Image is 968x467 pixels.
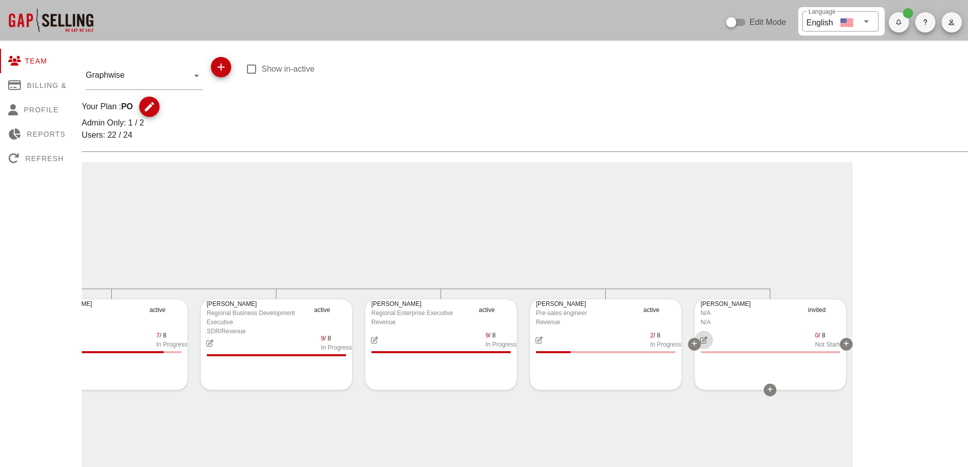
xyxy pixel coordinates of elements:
[207,308,308,327] div: Regional Business Development Executive
[321,343,352,352] div: In Progress
[903,8,913,18] span: Badge
[82,129,968,141] div: Users: 22 / 24
[149,299,188,333] div: active
[701,299,802,308] div: [PERSON_NAME]
[371,318,473,327] div: Revenue
[802,11,879,32] div: LanguageEnglish
[806,14,833,29] div: English
[28,16,50,24] div: v 4.0.25
[207,327,308,336] div: SDR/Revenue
[42,318,144,327] div: Strategic sales
[643,299,681,333] div: active
[485,340,516,349] div: In Progress
[156,331,187,340] div: / 8
[485,331,516,340] div: / 8
[321,334,352,343] div: / 8
[485,332,489,339] span: 9
[262,64,315,74] label: Show in-active
[26,26,112,35] div: Domain: [DOMAIN_NAME]
[112,65,171,72] div: Keywords by Traffic
[42,299,144,308] div: [PERSON_NAME]
[82,101,133,117] div: Your Plan :
[16,16,24,24] img: logo_orange.svg
[750,17,786,27] label: Edit Mode
[650,340,681,349] div: In Progress
[701,318,802,327] div: N/A
[536,308,638,318] div: Pre-sales engineer
[815,332,819,339] span: 0
[650,332,653,339] span: 2
[371,308,473,318] div: Regional Enterprise Executive
[808,299,846,333] div: invited
[16,26,24,35] img: website_grey.svg
[479,299,517,333] div: active
[536,318,638,327] div: Revenue
[536,299,638,308] div: [PERSON_NAME]
[815,340,846,349] div: Not Started
[321,335,324,342] span: 9
[650,331,681,340] div: / 8
[314,299,352,336] div: active
[82,117,968,129] div: Admin Only: 1 / 2
[39,65,91,72] div: Domain Overview
[101,64,109,72] img: tab_keywords_by_traffic_grey.svg
[156,332,160,339] span: 7
[371,299,473,308] div: [PERSON_NAME]
[156,340,187,349] div: In Progress
[701,308,802,318] div: N/A
[42,308,144,318] div: Strategic sales
[27,64,36,72] img: tab_domain_overview_orange.svg
[808,8,835,16] label: Language
[121,102,133,111] strong: PO
[207,299,308,308] div: [PERSON_NAME]
[815,331,846,340] div: / 8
